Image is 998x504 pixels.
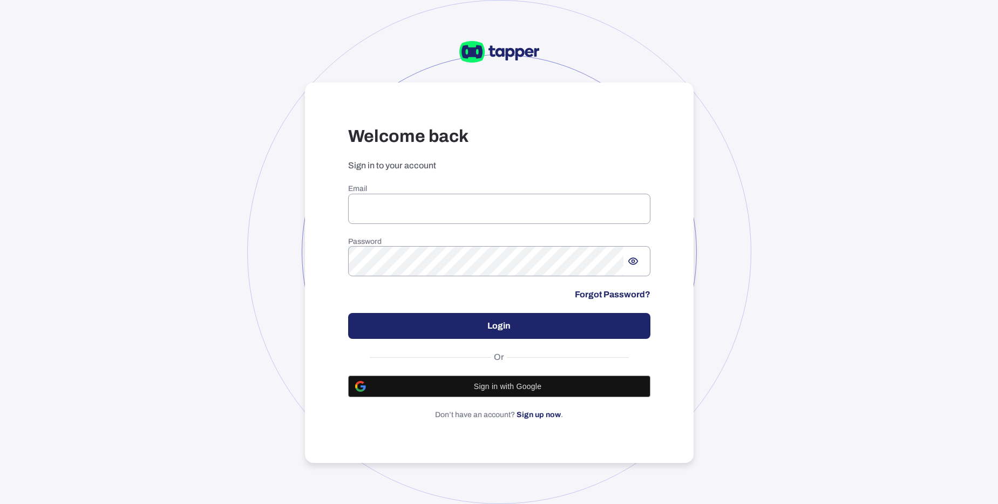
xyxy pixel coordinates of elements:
[348,313,650,339] button: Login
[348,160,650,171] p: Sign in to your account
[517,411,561,419] a: Sign up now
[348,410,650,420] p: Don’t have an account? .
[348,376,650,397] button: Sign in with Google
[575,289,650,300] a: Forgot Password?
[372,382,643,391] span: Sign in with Google
[348,237,650,247] h6: Password
[348,126,650,147] h3: Welcome back
[623,251,643,271] button: Show password
[491,352,507,363] span: Or
[348,184,650,194] h6: Email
